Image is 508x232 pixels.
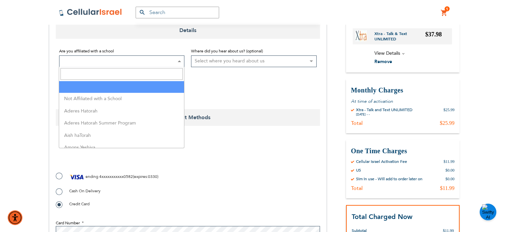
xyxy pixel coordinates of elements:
[59,8,122,16] img: Cellular Israel Logo
[440,185,454,192] div: $11.99
[356,112,412,117] div: [DATE] - -
[148,174,157,179] span: 0330
[441,9,448,17] a: 1
[59,142,184,154] li: Amons Yeshiva
[351,185,363,192] div: Total
[56,220,80,226] span: Card Number
[99,174,133,179] span: 4xxxxxxxxxxx0582
[59,117,184,130] li: Aderes Hatorah Summer Program
[134,174,147,179] span: expires
[69,201,90,207] span: Credit Card
[356,176,422,182] div: Sim in use - Will add to order later on
[69,188,101,194] span: Cash On Delivery
[356,107,412,112] div: Xtra - Talk and Text UNLIMITED
[191,48,263,54] span: Where did you hear about us? (optional)
[446,176,455,182] div: $0.00
[444,159,455,164] div: $11.99
[444,107,455,117] div: $25.99
[351,86,455,95] h3: Monthly Charges
[374,58,392,65] span: Remove
[351,147,455,156] h3: One Time Charges
[136,7,219,18] input: Search
[356,168,361,173] div: US
[69,172,84,182] img: Visa
[59,48,114,54] span: Are you affiliated with a school
[446,168,455,173] div: $0.00
[425,31,442,38] span: $37.98
[374,31,426,42] a: Xtra - Talk & Text UNLIMITED
[56,109,320,126] span: Payment Methods
[56,172,158,182] label: ( : )
[59,130,184,142] li: Aish haTorah
[352,212,412,221] strong: Total Charged Now
[355,30,367,41] img: Xtra - Talk & Text UNLIMITED
[351,120,363,127] div: Total
[351,98,455,104] p: At time of activation
[56,141,157,167] iframe: reCAPTCHA
[8,210,22,225] div: Accessibility Menu
[59,93,184,105] li: Not Affiliated with a School
[440,120,455,127] div: $25.99
[59,105,184,118] li: Aderes Hatorah
[356,159,407,164] div: Cellular Israel Activation Fee
[56,22,320,39] span: Details
[86,174,98,179] span: ending
[60,68,183,80] input: Search
[446,6,448,12] span: 1
[374,50,400,56] span: View Details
